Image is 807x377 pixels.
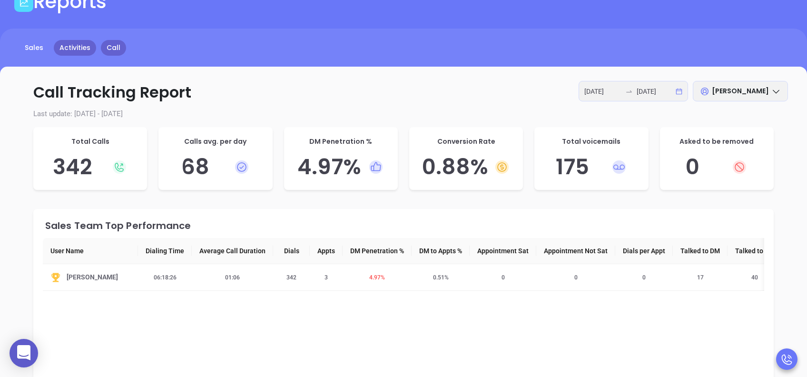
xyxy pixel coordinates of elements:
p: Calls avg. per day [168,137,263,147]
span: 0 [569,274,583,281]
p: Total voicemails [544,137,639,147]
h5: 175 [544,154,639,180]
p: Total Calls [43,137,138,147]
p: Asked to be removed [669,137,764,147]
th: Average Call Duration [192,238,273,264]
span: 0.51 % [427,274,454,281]
th: Talked to GK [728,238,781,264]
p: DM Penetration % [294,137,388,147]
span: 06:18:26 [148,274,182,281]
span: 17 [691,274,709,281]
span: 01:06 [219,274,246,281]
span: [PERSON_NAME] [67,272,118,283]
img: Top-YuorZo0z.svg [50,272,61,283]
h5: 0.88 % [419,154,513,180]
input: Start date [584,86,621,97]
span: 0 [496,274,511,281]
span: swap-right [625,88,633,95]
span: 3 [319,274,334,281]
span: to [625,88,633,95]
h5: 342 [43,154,138,180]
h5: 0 [669,154,764,180]
span: 4.97 % [364,274,391,281]
a: Activities [54,40,96,56]
h5: 68 [168,154,263,180]
th: Dials [273,238,310,264]
th: User Name [43,238,138,264]
th: DM Penetration % [343,238,412,264]
a: Sales [19,40,49,56]
th: Appointment Not Sat [536,238,615,264]
th: Dials per Appt [615,238,673,264]
span: [PERSON_NAME] [712,86,769,96]
a: Call [101,40,126,56]
th: DM to Appts % [412,238,470,264]
th: Dialing Time [138,238,192,264]
h5: 4.97 % [294,154,388,180]
span: 0 [637,274,651,281]
p: Call Tracking Report [19,81,788,104]
th: Appointment Sat [470,238,536,264]
span: 342 [281,274,302,281]
p: Last update: [DATE] - [DATE] [19,109,788,119]
th: Talked to DM [673,238,728,264]
div: Sales Team Top Performance [45,221,764,230]
input: End date [637,86,674,97]
span: 40 [746,274,764,281]
p: Conversion Rate [419,137,513,147]
th: Appts [310,238,343,264]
